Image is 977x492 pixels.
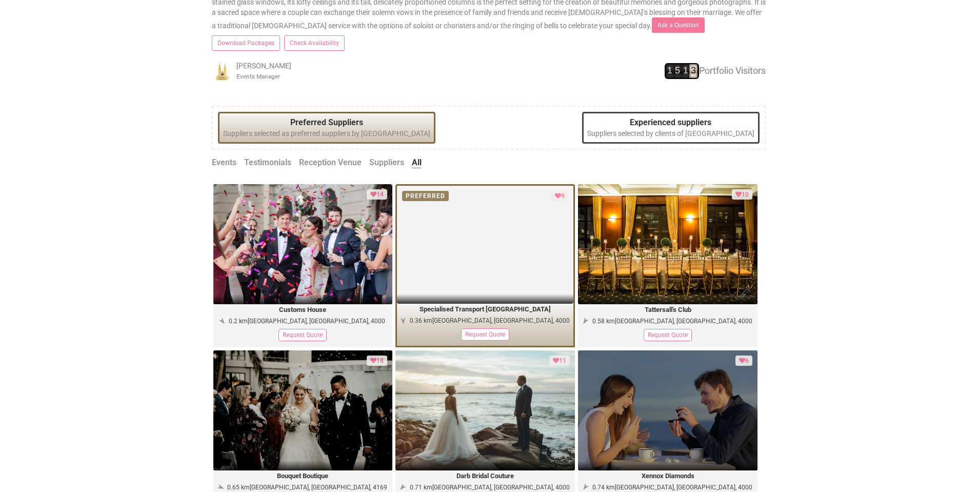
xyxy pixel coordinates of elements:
[549,356,570,366] div: Loved by 11 clients or suppliers
[578,470,757,482] legend: Xennox Diamonds
[248,318,385,325] span: [GEOGRAPHIC_DATA], [GEOGRAPHIC_DATA], 4000
[273,330,332,339] a: Request Quote
[218,112,435,144] div: Suppliers selected as preferred suppliers by [GEOGRAPHIC_DATA]
[639,330,697,339] a: Request Quote
[213,470,393,482] legend: Bouquet Boutique
[212,35,280,51] a: Download Packages
[410,483,570,492] div: 0.71 km
[580,483,591,491] i: 216.83° southwest
[395,470,575,482] legend: Darb Bridal Couture
[278,329,327,341] div: Request Quote
[367,356,387,366] div: Loved by 18 clients or suppliers
[675,64,682,77] span: 5
[397,186,573,304] img: website_screenshot_specialised_transport_australia.png
[398,483,409,491] i: 222.3° southwest
[587,117,754,129] legend: Experienced suppliers
[551,191,568,201] div: Loved by 9 clients or suppliers
[578,304,757,316] legend: Tattersall's Club
[735,356,752,366] div: Loved by 6 clients or suppliers
[615,318,752,325] span: [GEOGRAPHIC_DATA], [GEOGRAPHIC_DATA], 4000
[582,112,760,144] div: Suppliers selected by clients of [GEOGRAPHIC_DATA]
[402,191,449,201] div: PREFERRED
[412,157,422,169] a: All
[213,184,393,304] img: Mail_Attachment.jpeg
[213,304,393,316] legend: Customs House
[432,484,570,491] span: [GEOGRAPHIC_DATA], [GEOGRAPHIC_DATA], 4000
[369,157,404,169] a: Suppliers
[299,157,362,169] a: Reception Venue
[227,483,387,492] div: 0.65 km
[229,317,385,326] div: 0.2 km
[212,61,396,81] div: [PERSON_NAME]
[652,17,705,33] a: Ask a Question
[667,64,674,77] span: 1
[683,64,690,77] span: 1
[284,35,345,51] a: Check Availability
[432,317,570,324] span: [GEOGRAPHIC_DATA], [GEOGRAPHIC_DATA], 4000
[397,314,409,326] i: 173.71° south
[578,350,757,470] img: stock1.jpg
[367,189,387,200] div: Loved by 14 clients or suppliers
[615,484,752,491] span: [GEOGRAPHIC_DATA], [GEOGRAPHIC_DATA], 4000
[250,484,387,491] span: [GEOGRAPHIC_DATA], [GEOGRAPHIC_DATA], 4169
[644,329,692,341] div: Request Quote
[397,304,573,316] legend: Specialised Transport [GEOGRAPHIC_DATA]
[244,157,291,169] a: Testimonials
[236,73,280,80] small: Events Manager
[578,184,757,304] img: Website_-.jpg
[212,157,236,169] a: Events
[581,63,766,80] div: Portfolio Visitors
[410,316,570,325] div: 0.36 km
[456,330,514,338] a: Request Quote
[213,350,393,470] img: image.png
[212,61,232,81] img: open-uri20201221-4-1o7uxas
[592,483,752,492] div: 0.74 km
[592,317,752,326] div: 0.58 km
[732,189,752,200] div: Loved by 10 clients or suppliers
[223,117,430,129] legend: Preferred Suppliers
[691,64,697,77] span: 3
[395,350,575,470] img: darbbridalcouture.jpg
[461,328,509,341] div: Request Quote
[218,316,226,327] i: 142.22° southeast
[580,316,591,325] i: 211.27° south-southwest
